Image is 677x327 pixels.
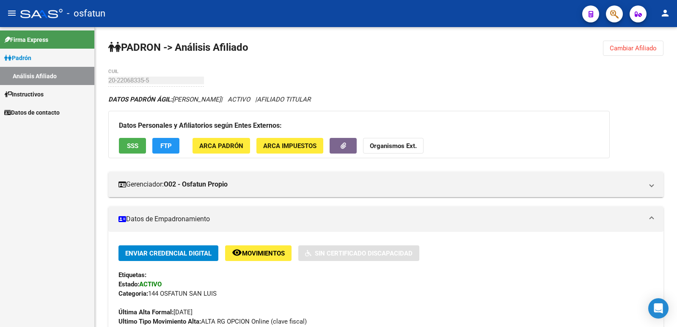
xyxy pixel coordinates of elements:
[127,142,138,150] span: SSS
[164,180,228,189] strong: O02 - Osfatun Propio
[232,247,242,258] mat-icon: remove_red_eye
[225,245,292,261] button: Movimientos
[256,138,323,154] button: ARCA Impuestos
[108,206,663,232] mat-expansion-panel-header: Datos de Empadronamiento
[118,280,139,288] strong: Estado:
[370,142,417,150] strong: Organismos Ext.
[4,108,60,117] span: Datos de contacto
[4,90,44,99] span: Instructivos
[118,318,201,325] strong: Ultimo Tipo Movimiento Alta:
[108,41,248,53] strong: PADRON -> Análisis Afiliado
[152,138,179,154] button: FTP
[160,142,172,150] span: FTP
[108,96,172,103] strong: DATOS PADRÓN ÁGIL:
[118,308,193,316] span: [DATE]
[242,250,285,257] span: Movimientos
[610,44,657,52] span: Cambiar Afiliado
[298,245,419,261] button: Sin Certificado Discapacidad
[199,142,243,150] span: ARCA Padrón
[125,250,212,257] span: Enviar Credencial Digital
[108,96,311,103] i: | ACTIVO |
[4,35,48,44] span: Firma Express
[118,180,643,189] mat-panel-title: Gerenciador:
[119,138,146,154] button: SSS
[118,245,218,261] button: Enviar Credencial Digital
[118,214,643,224] mat-panel-title: Datos de Empadronamiento
[118,289,653,298] div: 144 OSFATUN SAN LUIS
[139,280,162,288] strong: ACTIVO
[263,142,316,150] span: ARCA Impuestos
[315,250,413,257] span: Sin Certificado Discapacidad
[119,120,599,132] h3: Datos Personales y Afiliatorios según Entes Externos:
[363,138,424,154] button: Organismos Ext.
[193,138,250,154] button: ARCA Padrón
[118,308,173,316] strong: Última Alta Formal:
[118,271,146,279] strong: Etiquetas:
[7,8,17,18] mat-icon: menu
[108,96,221,103] span: [PERSON_NAME]
[603,41,663,56] button: Cambiar Afiliado
[67,4,105,23] span: - osfatun
[660,8,670,18] mat-icon: person
[108,172,663,197] mat-expansion-panel-header: Gerenciador:O02 - Osfatun Propio
[118,318,307,325] span: ALTA RG OPCION Online (clave fiscal)
[4,53,31,63] span: Padrón
[118,290,148,297] strong: Categoria:
[257,96,311,103] span: AFILIADO TITULAR
[648,298,669,319] div: Open Intercom Messenger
